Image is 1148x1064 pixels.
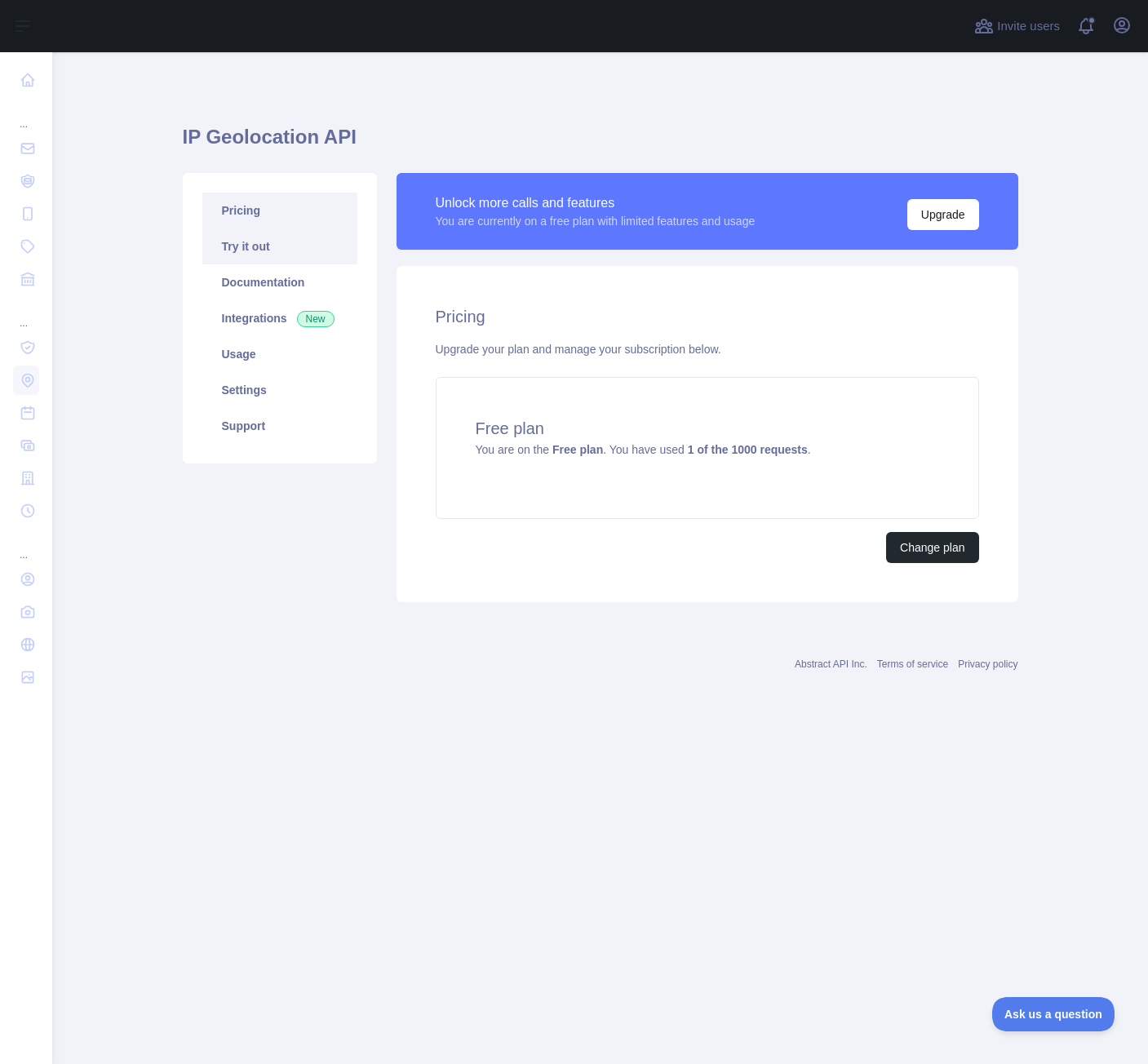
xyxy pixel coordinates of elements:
div: You are currently on a free plan with limited features and usage [436,213,756,229]
a: Pricing [202,193,357,228]
a: Usage [202,336,357,372]
strong: Free plan [552,443,603,456]
h4: Free plan [476,417,939,440]
h1: IP Geolocation API [183,124,1018,163]
span: You are on the . You have used . [476,443,811,456]
strong: 1 of the 1000 requests [688,443,808,456]
div: ... [13,529,39,561]
div: ... [13,98,39,131]
iframe: Toggle Customer Support [992,997,1115,1031]
a: Privacy policy [958,658,1017,670]
a: Integrations New [202,300,357,336]
div: Upgrade your plan and manage your subscription below. [436,341,979,357]
span: Invite users [997,17,1060,36]
div: ... [13,297,39,330]
a: Abstract API Inc. [795,658,867,670]
button: Invite users [971,13,1063,39]
a: Try it out [202,228,357,264]
button: Change plan [886,532,978,563]
button: Upgrade [907,199,979,230]
a: Terms of service [877,658,948,670]
span: New [297,311,335,327]
a: Settings [202,372,357,408]
a: Support [202,408,357,444]
h2: Pricing [436,305,979,328]
div: Unlock more calls and features [436,193,756,213]
a: Documentation [202,264,357,300]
